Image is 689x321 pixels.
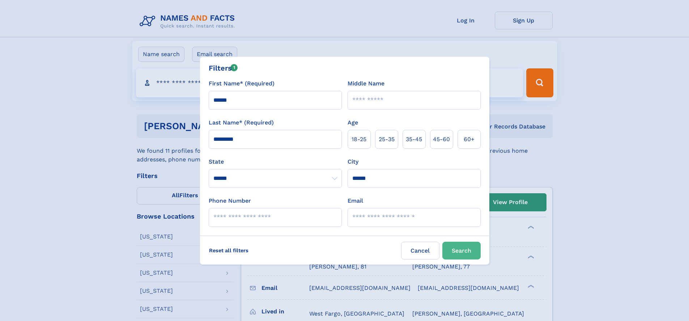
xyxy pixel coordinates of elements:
span: 45‑60 [433,135,450,144]
label: Email [348,197,363,205]
label: Last Name* (Required) [209,118,274,127]
label: Phone Number [209,197,251,205]
label: State [209,157,342,166]
span: 35‑45 [406,135,422,144]
label: Cancel [401,242,439,259]
span: 25‑35 [379,135,395,144]
label: Reset all filters [204,242,253,259]
label: Age [348,118,358,127]
div: Filters [209,63,238,73]
label: City [348,157,358,166]
button: Search [442,242,481,259]
label: First Name* (Required) [209,79,275,88]
span: 60+ [464,135,475,144]
span: 18‑25 [352,135,366,144]
label: Middle Name [348,79,384,88]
